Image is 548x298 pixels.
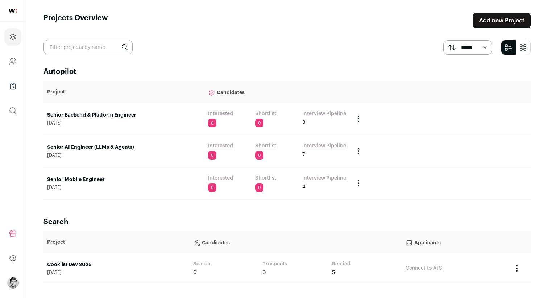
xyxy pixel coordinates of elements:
[193,260,211,268] a: Search
[406,235,505,249] p: Applicants
[47,144,201,151] a: Senior AI Engineer (LLMs & Agents)
[255,151,263,160] span: 0
[302,142,346,150] a: Interview Pipeline
[354,179,363,188] button: Project Actions
[473,13,531,28] a: Add new Project
[7,277,19,289] img: 606302-medium_jpg
[47,270,186,276] span: [DATE]
[354,147,363,155] button: Project Actions
[47,176,201,183] a: Senior Mobile Engineer
[406,266,442,271] a: Connect to ATS
[255,183,263,192] span: 0
[255,142,276,150] a: Shortlist
[47,88,201,96] p: Project
[302,175,346,182] a: Interview Pipeline
[208,110,233,117] a: Interested
[262,260,287,268] a: Prospects
[354,114,363,123] button: Project Actions
[208,151,216,160] span: 0
[262,269,266,276] span: 0
[47,261,186,268] a: Cooklist Dev 2025
[208,142,233,150] a: Interested
[43,217,531,227] h2: Search
[47,185,201,190] span: [DATE]
[193,235,398,249] p: Candidates
[7,277,19,289] button: Open dropdown
[47,120,201,126] span: [DATE]
[43,13,108,28] h1: Projects Overview
[47,152,201,158] span: [DATE]
[9,9,17,13] img: wellfound-shorthand-0d5821cbd27db2630d0214b213865d53afaa358527fdda9d0ea32b1df1b89c2c.svg
[512,264,521,273] button: Project Actions
[4,53,21,70] a: Company and ATS Settings
[302,119,305,126] span: 3
[255,119,263,127] span: 0
[208,119,216,127] span: 0
[255,175,276,182] a: Shortlist
[302,110,346,117] a: Interview Pipeline
[208,85,347,99] p: Candidates
[208,183,216,192] span: 0
[332,260,350,268] a: Replied
[43,40,133,54] input: Filter projects by name
[47,239,186,246] p: Project
[255,110,276,117] a: Shortlist
[47,112,201,119] a: Senior Backend & Platform Engineer
[208,175,233,182] a: Interested
[43,67,531,77] h2: Autopilot
[4,77,21,95] a: Company Lists
[193,269,197,276] span: 0
[302,151,305,158] span: 7
[4,28,21,46] a: Projects
[332,269,335,276] span: 5
[302,183,306,190] span: 4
